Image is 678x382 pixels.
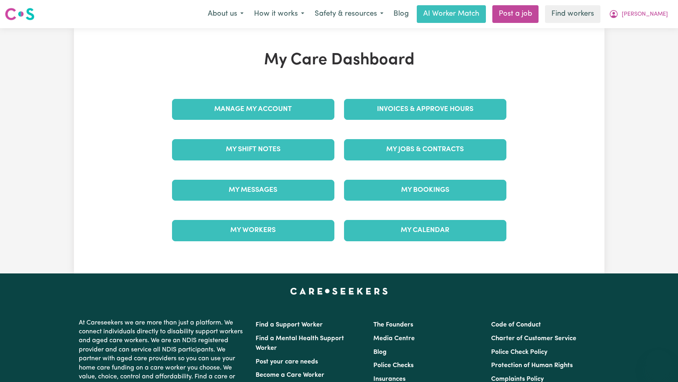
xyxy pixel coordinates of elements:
[5,5,35,23] a: Careseekers logo
[172,180,334,201] a: My Messages
[344,139,506,160] a: My Jobs & Contracts
[344,99,506,120] a: Invoices & Approve Hours
[344,220,506,241] a: My Calendar
[417,5,486,23] a: AI Worker Match
[256,372,324,378] a: Become a Care Worker
[491,335,576,342] a: Charter of Customer Service
[256,335,344,351] a: Find a Mental Health Support Worker
[491,322,541,328] a: Code of Conduct
[622,10,668,19] span: [PERSON_NAME]
[373,349,387,355] a: Blog
[492,5,539,23] a: Post a job
[389,5,414,23] a: Blog
[256,322,323,328] a: Find a Support Worker
[172,99,334,120] a: Manage My Account
[491,362,573,369] a: Protection of Human Rights
[491,349,547,355] a: Police Check Policy
[203,6,249,23] button: About us
[373,362,414,369] a: Police Checks
[167,51,511,70] h1: My Care Dashboard
[373,322,413,328] a: The Founders
[249,6,309,23] button: How it works
[290,288,388,294] a: Careseekers home page
[172,139,334,160] a: My Shift Notes
[256,359,318,365] a: Post your care needs
[309,6,389,23] button: Safety & resources
[172,220,334,241] a: My Workers
[373,335,415,342] a: Media Centre
[344,180,506,201] a: My Bookings
[646,350,672,376] iframe: Button to launch messaging window
[604,6,673,23] button: My Account
[545,5,600,23] a: Find workers
[5,7,35,21] img: Careseekers logo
